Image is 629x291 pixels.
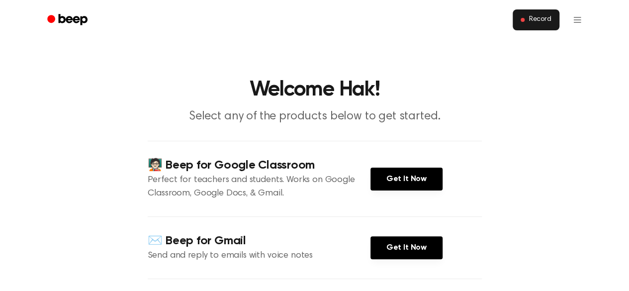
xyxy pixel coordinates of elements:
h4: 🧑🏻‍🏫 Beep for Google Classroom [148,157,370,174]
span: Record [529,15,551,24]
button: Record [513,9,559,30]
h1: Welcome Hak! [60,80,569,100]
p: Select any of the products below to get started. [124,108,506,125]
button: Open menu [565,8,589,32]
p: Send and reply to emails with voice notes [148,249,370,263]
a: Beep [40,10,96,30]
h4: ✉️ Beep for Gmail [148,233,370,249]
a: Get It Now [370,168,443,191]
a: Get It Now [370,236,443,259]
p: Perfect for teachers and students. Works on Google Classroom, Google Docs, & Gmail. [148,174,370,200]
